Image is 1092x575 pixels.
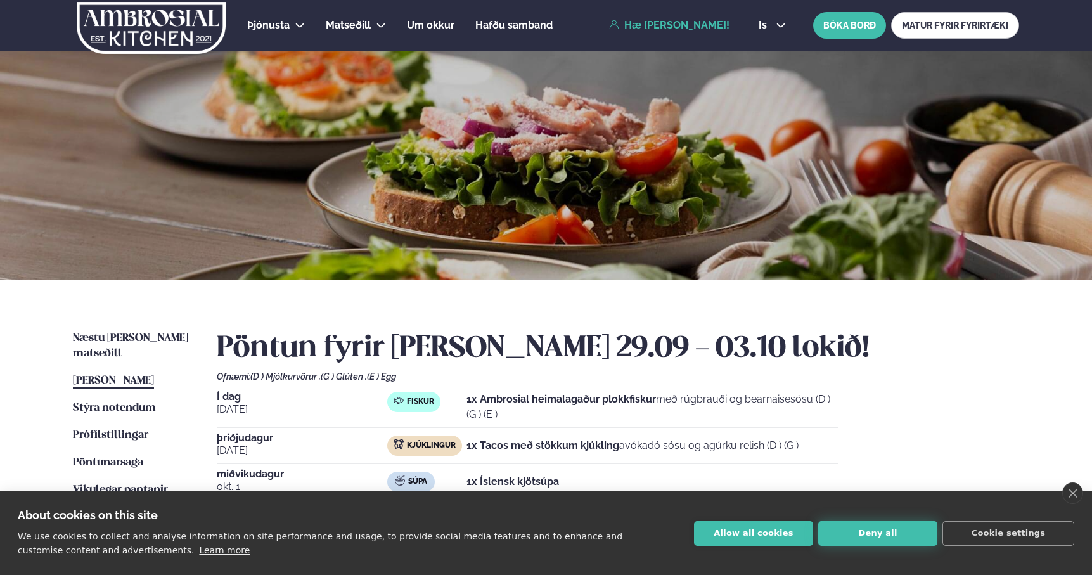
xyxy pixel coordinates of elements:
span: Kjúklingur [407,441,456,451]
button: is [748,20,796,30]
img: chicken.svg [394,439,404,449]
img: soup.svg [395,475,405,486]
a: Pöntunarsaga [73,455,143,470]
span: (D ) Mjólkurvörur , [250,371,321,382]
p: avókadó sósu og agúrku relish (D ) (G ) [466,438,799,453]
a: Næstu [PERSON_NAME] matseðill [73,331,191,361]
a: Vikulegar pantanir [73,482,168,498]
span: Fiskur [407,397,434,407]
span: okt. 1 [217,479,387,494]
span: Pöntunarsaga [73,457,143,468]
span: [DATE] [217,443,387,458]
a: Þjónusta [247,18,290,33]
strong: 1x Tacos með stökkum kjúkling [466,439,619,451]
strong: 1x Íslensk kjötsúpa [466,475,559,488]
span: Næstu [PERSON_NAME] matseðill [73,333,188,359]
button: Deny all [818,521,937,546]
div: Ofnæmi: [217,371,1019,382]
button: Allow all cookies [694,521,813,546]
span: (E ) Egg [367,371,396,382]
strong: 1x Ambrosial heimalagaður plokkfiskur [466,393,656,405]
a: [PERSON_NAME] [73,373,154,389]
span: þriðjudagur [217,433,387,443]
span: (G ) Glúten , [321,371,367,382]
span: Vikulegar pantanir [73,484,168,495]
button: Cookie settings [942,521,1074,546]
span: Matseðill [326,19,371,31]
p: We use cookies to collect and analyse information on site performance and usage, to provide socia... [18,531,622,555]
span: Um okkur [407,19,454,31]
a: Prófílstillingar [73,428,148,443]
h2: Pöntun fyrir [PERSON_NAME] 29.09 - 03.10 lokið! [217,331,1019,366]
a: Matseðill [326,18,371,33]
a: Hafðu samband [475,18,553,33]
a: Um okkur [407,18,454,33]
span: [PERSON_NAME] [73,375,154,386]
a: close [1062,482,1083,504]
img: fish.svg [394,396,404,406]
span: is [759,20,771,30]
a: Hæ [PERSON_NAME]! [609,20,729,31]
span: Prófílstillingar [73,430,148,441]
span: Súpa [408,477,427,487]
a: Learn more [199,545,250,555]
strong: About cookies on this site [18,508,158,522]
img: logo [75,2,227,54]
span: Í dag [217,392,387,402]
span: Stýra notendum [73,403,156,413]
p: með rúgbrauði og bearnaisesósu (D ) (G ) (E ) [466,392,838,422]
button: BÓKA BORÐ [813,12,886,39]
a: MATUR FYRIR FYRIRTÆKI [891,12,1019,39]
span: Þjónusta [247,19,290,31]
a: Stýra notendum [73,401,156,416]
span: [DATE] [217,402,387,417]
span: miðvikudagur [217,469,387,479]
span: Hafðu samband [475,19,553,31]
